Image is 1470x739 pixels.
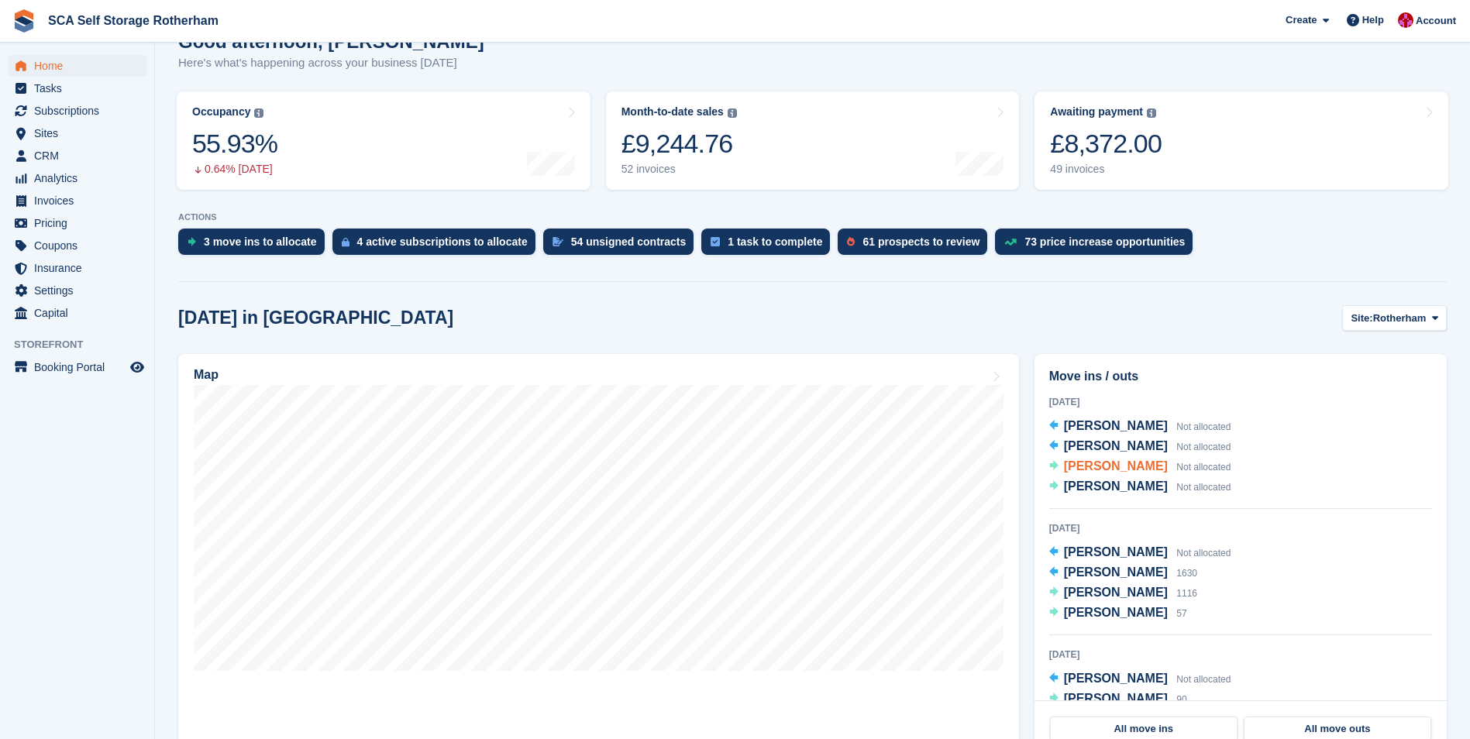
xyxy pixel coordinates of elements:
[838,229,995,263] a: 61 prospects to review
[192,128,277,160] div: 55.93%
[357,235,528,248] div: 4 active subscriptions to allocate
[1064,586,1168,599] span: [PERSON_NAME]
[728,235,822,248] div: 1 task to complete
[8,55,146,77] a: menu
[8,302,146,324] a: menu
[34,235,127,256] span: Coupons
[178,212,1447,222] p: ACTIONS
[1035,91,1448,190] a: Awaiting payment £8,372.00 49 invoices
[8,257,146,279] a: menu
[1176,421,1231,432] span: Not allocated
[178,308,453,328] h2: [DATE] in [GEOGRAPHIC_DATA]
[621,163,737,176] div: 52 invoices
[1064,419,1168,432] span: [PERSON_NAME]
[34,167,127,189] span: Analytics
[1049,457,1231,477] a: [PERSON_NAME] Not allocated
[1342,305,1447,331] button: Site: Rotherham
[1064,672,1168,685] span: [PERSON_NAME]
[1147,108,1156,118] img: icon-info-grey-7440780725fd019a000dd9b08b2336e03edf1995a4989e88bcd33f0948082b44.svg
[42,8,225,33] a: SCA Self Storage Rotherham
[8,167,146,189] a: menu
[12,9,36,33] img: stora-icon-8386f47178a22dfd0bd8f6a31ec36ba5ce8667c1dd55bd0f319d3a0aa187defe.svg
[1064,459,1168,473] span: [PERSON_NAME]
[606,91,1020,190] a: Month-to-date sales £9,244.76 52 invoices
[188,237,196,246] img: move_ins_to_allocate_icon-fdf77a2bb77ea45bf5b3d319d69a93e2d87916cf1d5bf7949dd705db3b84f3ca.svg
[34,100,127,122] span: Subscriptions
[254,108,263,118] img: icon-info-grey-7440780725fd019a000dd9b08b2336e03edf1995a4989e88bcd33f0948082b44.svg
[1176,442,1231,452] span: Not allocated
[34,77,127,99] span: Tasks
[34,257,127,279] span: Insurance
[1049,583,1197,603] a: [PERSON_NAME] 1116
[8,77,146,99] a: menu
[192,163,277,176] div: 0.64% [DATE]
[1176,482,1231,493] span: Not allocated
[1064,692,1168,705] span: [PERSON_NAME]
[1398,12,1413,28] img: Thomas Webb
[847,237,855,246] img: prospect-51fa495bee0391a8d652442698ab0144808aea92771e9ea1ae160a38d050c398.svg
[1049,543,1231,563] a: [PERSON_NAME] Not allocated
[204,235,317,248] div: 3 move ins to allocate
[1049,367,1432,386] h2: Move ins / outs
[34,302,127,324] span: Capital
[1064,565,1168,579] span: [PERSON_NAME]
[1049,669,1231,689] a: [PERSON_NAME] Not allocated
[332,229,543,263] a: 4 active subscriptions to allocate
[8,235,146,256] a: menu
[1049,648,1432,662] div: [DATE]
[1286,12,1317,28] span: Create
[1176,588,1197,599] span: 1116
[571,235,687,248] div: 54 unsigned contracts
[543,229,702,263] a: 54 unsigned contracts
[194,368,219,382] h2: Map
[1050,128,1162,160] div: £8,372.00
[34,212,127,234] span: Pricing
[128,358,146,376] a: Preview store
[1050,105,1143,119] div: Awaiting payment
[34,55,127,77] span: Home
[701,229,838,263] a: 1 task to complete
[995,229,1200,263] a: 73 price increase opportunities
[1049,395,1432,409] div: [DATE]
[8,280,146,301] a: menu
[621,128,737,160] div: £9,244.76
[1049,603,1187,624] a: [PERSON_NAME] 57
[34,145,127,167] span: CRM
[8,356,146,378] a: menu
[342,237,349,247] img: active_subscription_to_allocate_icon-d502201f5373d7db506a760aba3b589e785aa758c864c3986d89f69b8ff3...
[1176,608,1186,619] span: 57
[8,145,146,167] a: menu
[1373,311,1427,326] span: Rotherham
[621,105,724,119] div: Month-to-date sales
[1176,462,1231,473] span: Not allocated
[553,237,563,246] img: contract_signature_icon-13c848040528278c33f63329250d36e43548de30e8caae1d1a13099fd9432cc5.svg
[1064,606,1168,619] span: [PERSON_NAME]
[178,54,484,72] p: Here's what's happening across your business [DATE]
[177,91,590,190] a: Occupancy 55.93% 0.64% [DATE]
[8,100,146,122] a: menu
[1049,689,1187,710] a: [PERSON_NAME] 90
[1004,239,1017,246] img: price_increase_opportunities-93ffe204e8149a01c8c9dc8f82e8f89637d9d84a8eef4429ea346261dce0b2c0.svg
[8,190,146,211] a: menu
[1049,417,1231,437] a: [PERSON_NAME] Not allocated
[728,108,737,118] img: icon-info-grey-7440780725fd019a000dd9b08b2336e03edf1995a4989e88bcd33f0948082b44.svg
[1176,694,1186,705] span: 90
[1416,13,1456,29] span: Account
[192,105,250,119] div: Occupancy
[1049,477,1231,497] a: [PERSON_NAME] Not allocated
[1049,563,1197,583] a: [PERSON_NAME] 1630
[34,280,127,301] span: Settings
[1064,479,1168,493] span: [PERSON_NAME]
[1176,568,1197,579] span: 1630
[1064,439,1168,452] span: [PERSON_NAME]
[862,235,979,248] div: 61 prospects to review
[1049,521,1432,535] div: [DATE]
[14,337,154,352] span: Storefront
[1064,545,1168,559] span: [PERSON_NAME]
[1176,548,1231,559] span: Not allocated
[34,122,127,144] span: Sites
[34,190,127,211] span: Invoices
[1362,12,1384,28] span: Help
[1049,437,1231,457] a: [PERSON_NAME] Not allocated
[1351,311,1372,326] span: Site:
